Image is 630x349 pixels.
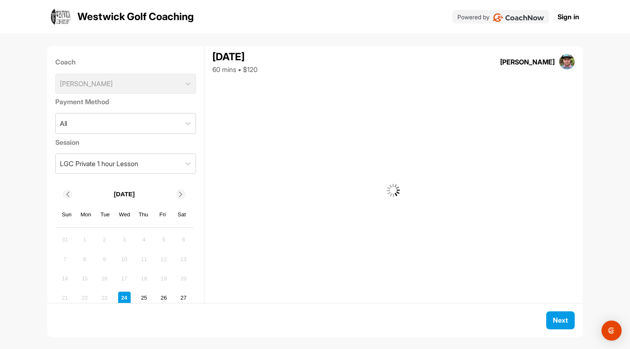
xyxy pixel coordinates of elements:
div: Not available Tuesday, September 16th, 2025 [98,272,111,285]
img: CoachNow [493,13,544,22]
div: Not available Monday, September 1st, 2025 [78,234,91,246]
div: Not available Wednesday, September 10th, 2025 [118,253,131,265]
div: Choose Saturday, September 27th, 2025 [177,292,190,304]
div: Not available Friday, September 5th, 2025 [157,234,170,246]
div: Not available Thursday, September 4th, 2025 [138,234,150,246]
div: Not available Saturday, September 20th, 2025 [177,272,190,285]
div: Choose Thursday, September 25th, 2025 [138,292,150,304]
div: [DATE] [212,49,258,64]
div: Fri [157,209,168,220]
div: Not available Tuesday, September 9th, 2025 [98,253,111,265]
div: Not available Saturday, September 13th, 2025 [177,253,190,265]
div: Open Intercom Messenger [602,321,622,341]
div: LGC Private 1 hour Lesson [60,159,138,169]
div: Wed [119,209,130,220]
div: Not available Friday, September 19th, 2025 [157,272,170,285]
div: Not available Sunday, September 21st, 2025 [59,292,71,304]
div: Not available Monday, September 15th, 2025 [78,272,91,285]
div: Not available Saturday, September 6th, 2025 [177,234,190,246]
div: Not available Tuesday, September 2nd, 2025 [98,234,111,246]
div: All [60,118,67,128]
span: Next [553,316,568,324]
label: Session [55,137,196,147]
div: Not available Wednesday, September 17th, 2025 [118,272,131,285]
div: Thu [138,209,149,220]
div: Not available Sunday, August 31st, 2025 [59,234,71,246]
div: Choose Friday, September 26th, 2025 [157,292,170,304]
div: Choose Wednesday, September 24th, 2025 [118,292,131,304]
div: Not available Monday, September 22nd, 2025 [78,292,91,304]
div: Not available Friday, September 12th, 2025 [157,253,170,265]
img: square_c06937ecae3d5ad7bc2ee6c3c95a73cb.jpg [559,54,575,70]
div: Sun [61,209,72,220]
label: Payment Method [55,97,196,107]
img: G6gVgL6ErOh57ABN0eRmCEwV0I4iEi4d8EwaPGI0tHgoAbU4EAHFLEQAh+QQFCgALACwIAA4AGAASAAAEbHDJSesaOCdk+8xg... [387,184,400,197]
button: Next [546,311,575,329]
img: logo [51,7,71,27]
label: Coach [55,57,196,67]
div: Mon [80,209,91,220]
div: Not available Wednesday, September 3rd, 2025 [118,234,131,246]
a: Sign in [558,12,579,22]
div: month 2025-09 [58,233,191,325]
div: Sat [176,209,187,220]
p: Powered by [457,13,489,21]
div: 60 mins • $120 [212,64,258,74]
p: [DATE] [114,190,135,199]
div: Not available Monday, September 8th, 2025 [78,253,91,265]
div: Not available Thursday, September 11th, 2025 [138,253,150,265]
div: Not available Thursday, September 18th, 2025 [138,272,150,285]
div: Not available Sunday, September 14th, 2025 [59,272,71,285]
div: [PERSON_NAME] [500,57,555,67]
div: Not available Tuesday, September 23rd, 2025 [98,292,111,304]
div: Not available Sunday, September 7th, 2025 [59,253,71,265]
p: Westwick Golf Coaching [77,9,194,24]
div: Tue [100,209,111,220]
